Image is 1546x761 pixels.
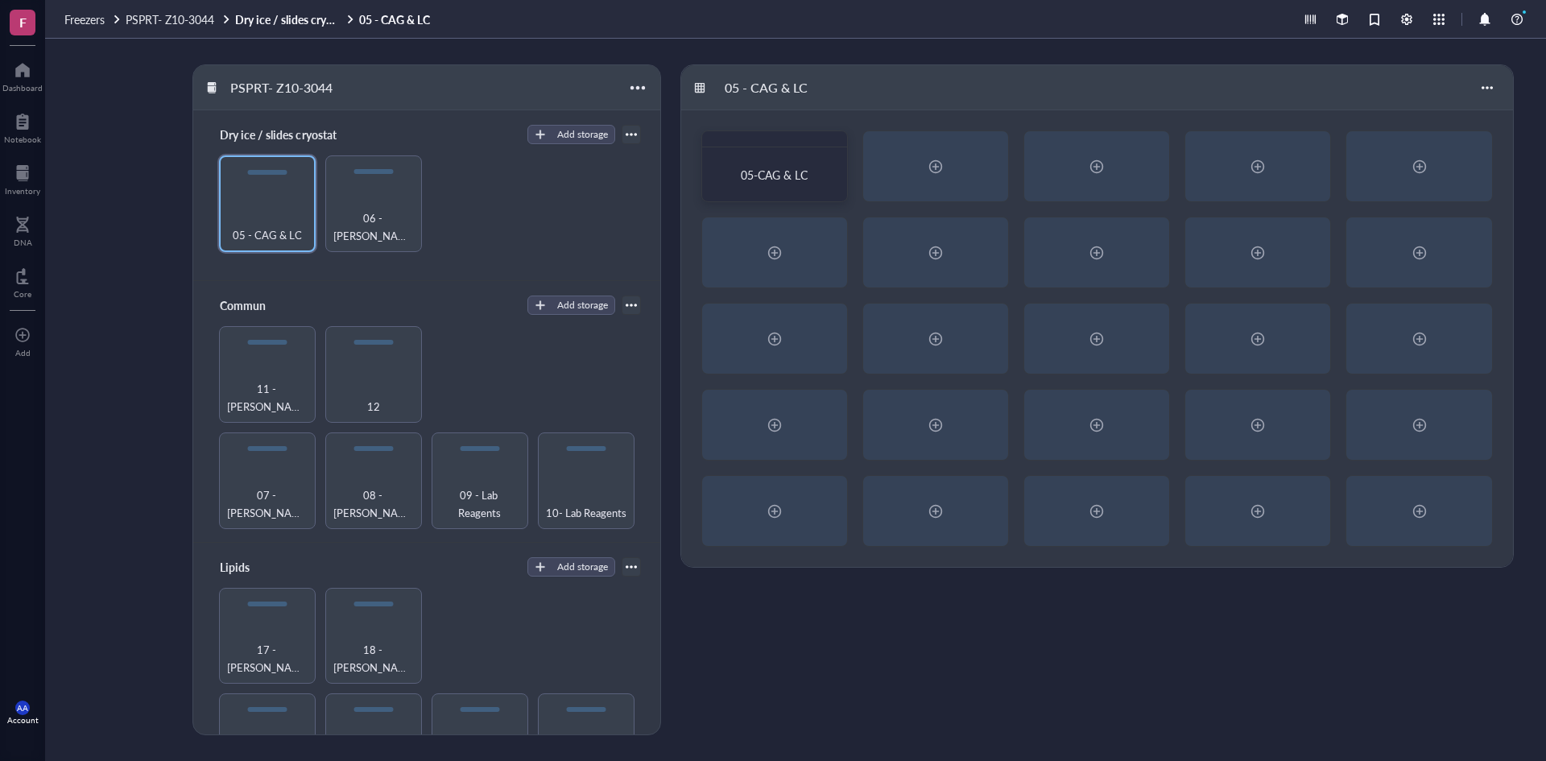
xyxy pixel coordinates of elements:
button: Add storage [527,557,615,577]
span: F [19,12,27,32]
a: Dry ice / slides cryostat05 - CAG & LC [235,12,433,27]
div: PSPRT- Z10-3044 [223,74,340,101]
span: 08 - [PERSON_NAME] et Fed [333,486,415,522]
div: Lipids [213,556,309,578]
span: Freezers [64,11,105,27]
span: 07 - [PERSON_NAME] [226,486,308,522]
span: 09 - Lab Reagents [439,486,521,522]
a: DNA [14,212,32,247]
span: 11 - [PERSON_NAME] [226,380,308,416]
div: 05 - CAG & LC [717,74,815,101]
div: Add [15,348,31,358]
a: Dashboard [2,57,43,93]
div: Commun [213,294,309,316]
button: Add storage [527,125,615,144]
span: PSPRT- Z10-3044 [126,11,214,27]
div: Inventory [5,186,40,196]
span: 05-CAG & LC [741,167,808,183]
div: Core [14,289,31,299]
div: DNA [14,238,32,247]
div: Add storage [557,127,608,142]
div: Notebook [4,134,41,144]
span: AA [17,703,28,713]
span: 06 - [PERSON_NAME] [333,209,415,245]
span: 17 - [PERSON_NAME] et [PERSON_NAME] [226,641,308,676]
div: Dashboard [2,83,43,93]
a: Freezers [64,12,122,27]
span: 12 [367,398,380,416]
div: Add storage [557,298,608,312]
button: Add storage [527,296,615,315]
a: PSPRT- Z10-3044 [126,12,232,27]
div: Account [7,715,39,725]
a: Inventory [5,160,40,196]
a: Core [14,263,31,299]
span: 10- Lab Reagents [546,504,626,522]
div: Add storage [557,560,608,574]
span: 18 - [PERSON_NAME] [333,641,415,676]
a: Notebook [4,109,41,144]
span: 05 - CAG & LC [233,226,302,244]
div: Dry ice / slides cryostat [213,123,343,146]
